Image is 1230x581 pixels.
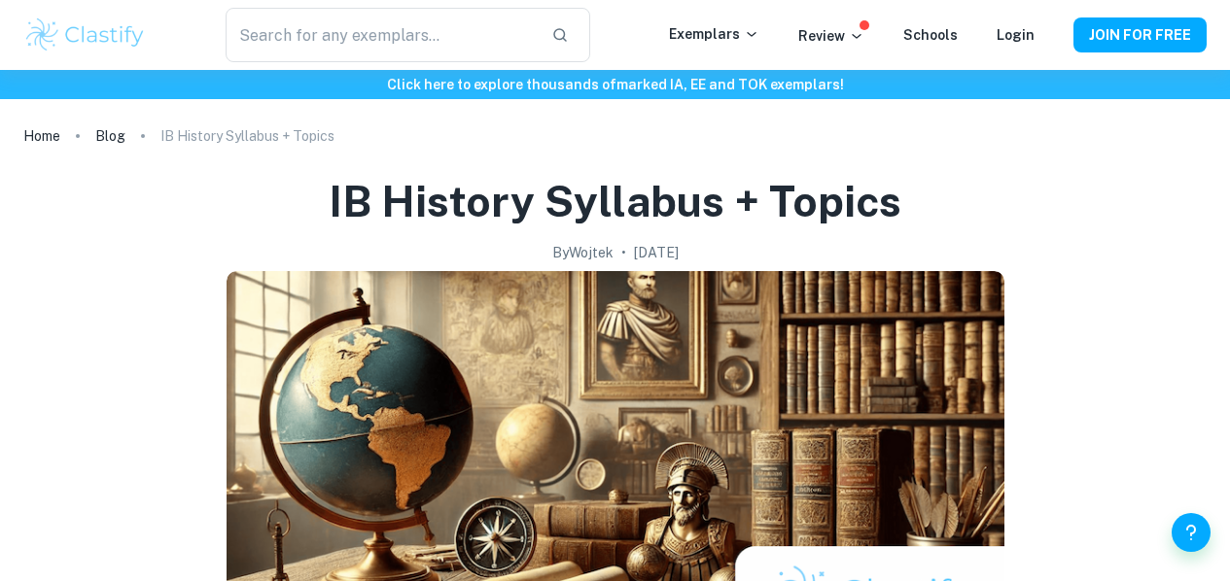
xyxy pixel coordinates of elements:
img: Clastify logo [23,16,147,54]
input: Search for any exemplars... [226,8,537,62]
a: Login [997,27,1035,43]
a: Blog [95,122,125,150]
a: Schools [903,27,958,43]
a: Home [23,122,60,150]
h2: By Wojtek [552,242,614,263]
button: Help and Feedback [1172,513,1211,552]
h2: [DATE] [634,242,679,263]
button: JOIN FOR FREE [1073,17,1207,52]
p: Review [798,25,864,47]
p: IB History Syllabus + Topics [160,125,334,147]
p: • [621,242,626,263]
h1: IB History Syllabus + Topics [329,173,901,230]
p: Exemplars [669,23,759,45]
h6: Click here to explore thousands of marked IA, EE and TOK exemplars ! [4,74,1226,95]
